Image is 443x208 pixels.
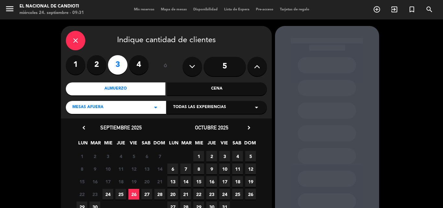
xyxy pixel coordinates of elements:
span: 16 [206,176,217,187]
span: 28 [154,189,165,200]
i: search [425,6,433,13]
span: 20 [167,189,178,200]
i: chevron_right [245,124,252,131]
span: 21 [154,176,165,187]
span: 24 [219,189,230,200]
span: LUN [168,139,179,150]
span: 19 [245,176,256,187]
span: MESAS AFUERA [72,104,103,111]
span: 8 [193,164,204,174]
button: menu [5,4,15,16]
span: Tarjetas de regalo [277,8,313,11]
span: 2 [206,151,217,162]
span: VIE [219,139,230,150]
span: 15 [193,176,204,187]
span: 14 [180,176,191,187]
i: turned_in_not [408,6,416,13]
span: LUN [78,139,88,150]
span: 6 [167,164,178,174]
span: Pre-acceso [253,8,277,11]
span: 15 [77,176,87,187]
span: 25 [115,189,126,200]
span: MAR [90,139,101,150]
i: close [72,37,79,44]
span: 26 [128,189,139,200]
label: 4 [129,55,149,75]
span: SAB [141,139,151,150]
span: MIE [103,139,114,150]
span: 10 [219,164,230,174]
span: JUE [206,139,217,150]
span: 26 [245,189,256,200]
span: 18 [232,176,243,187]
span: 5 [245,151,256,162]
i: chevron_left [80,124,87,131]
span: SAB [232,139,242,150]
span: 13 [141,164,152,174]
span: JUE [115,139,126,150]
div: ó [155,55,176,78]
span: 25 [232,189,243,200]
span: 11 [232,164,243,174]
i: menu [5,4,15,14]
span: 24 [102,189,113,200]
span: Lista de Espera [221,8,253,11]
span: 1 [193,151,204,162]
span: 3 [219,151,230,162]
span: 2 [90,151,100,162]
span: 3 [102,151,113,162]
span: 9 [90,164,100,174]
span: 9 [206,164,217,174]
span: 11 [115,164,126,174]
span: DOM [153,139,164,150]
label: 1 [66,55,85,75]
div: El Nacional de Candioti [19,3,84,10]
span: MAR [181,139,192,150]
span: 7 [154,151,165,162]
span: 23 [206,189,217,200]
span: 10 [102,164,113,174]
span: 19 [128,176,139,187]
i: arrow_drop_down [253,104,260,111]
span: VIE [128,139,139,150]
span: 13 [167,176,178,187]
span: 22 [77,189,87,200]
span: 17 [219,176,230,187]
label: 3 [108,55,127,75]
span: 4 [115,151,126,162]
i: arrow_drop_down [152,104,160,111]
span: 8 [77,164,87,174]
span: Mapa de mesas [158,8,190,11]
span: DOM [244,139,255,150]
span: 16 [90,176,100,187]
span: Mis reservas [131,8,158,11]
span: octubre 2025 [195,124,228,131]
span: 27 [141,189,152,200]
span: 18 [115,176,126,187]
span: septiembre 2025 [100,124,142,131]
div: miércoles 24. septiembre - 09:31 [19,10,84,16]
span: 12 [128,164,139,174]
i: add_circle_outline [373,6,381,13]
span: 23 [90,189,100,200]
div: Cena [167,82,267,95]
span: 7 [180,164,191,174]
span: Todas las experiencias [173,104,226,111]
span: 20 [141,176,152,187]
span: 4 [232,151,243,162]
span: 17 [102,176,113,187]
i: exit_to_app [390,6,398,13]
span: MIE [194,139,204,150]
label: 2 [87,55,106,75]
span: Disponibilidad [190,8,221,11]
span: 1 [77,151,87,162]
span: 5 [128,151,139,162]
span: 12 [245,164,256,174]
span: 6 [141,151,152,162]
span: 21 [180,189,191,200]
div: Indique cantidad de clientes [66,31,267,50]
span: 14 [154,164,165,174]
div: Almuerzo [66,82,166,95]
span: 22 [193,189,204,200]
